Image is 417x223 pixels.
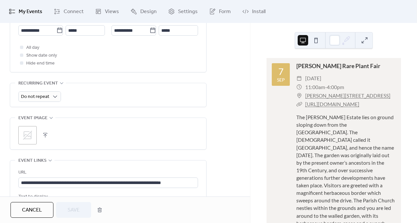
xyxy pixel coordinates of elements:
[26,52,57,60] span: Show date only
[305,101,359,107] a: [URL][DOMAIN_NAME]
[10,202,53,218] button: Cancel
[90,3,124,20] a: Views
[327,83,344,91] span: 4:00pm
[49,3,89,20] a: Connect
[140,8,157,16] span: Design
[18,157,47,165] span: Event links
[296,91,302,100] div: ​
[18,114,48,122] span: Event image
[277,78,285,82] div: Sep
[296,83,302,91] div: ​
[26,44,39,52] span: All day
[296,74,302,83] div: ​
[252,8,266,16] span: Install
[18,80,58,87] span: Recurring event
[26,60,55,67] span: Hide end time
[4,3,47,20] a: My Events
[296,63,380,69] a: [PERSON_NAME] Rare Plant Fair
[18,126,37,144] div: ;
[22,206,42,214] span: Cancel
[305,74,321,83] span: [DATE]
[305,83,325,91] span: 11:00am
[296,100,302,108] div: ​
[19,8,42,16] span: My Events
[178,8,198,16] span: Settings
[18,193,197,201] div: Text to display
[163,3,203,20] a: Settings
[278,67,284,76] div: 7
[305,91,390,100] a: [PERSON_NAME][STREET_ADDRESS]
[204,3,236,20] a: Form
[105,8,119,16] span: Views
[21,92,49,101] span: Do not repeat
[126,3,162,20] a: Design
[237,3,270,20] a: Install
[18,169,197,177] div: URL
[64,8,84,16] span: Connect
[325,83,327,91] span: -
[219,8,231,16] span: Form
